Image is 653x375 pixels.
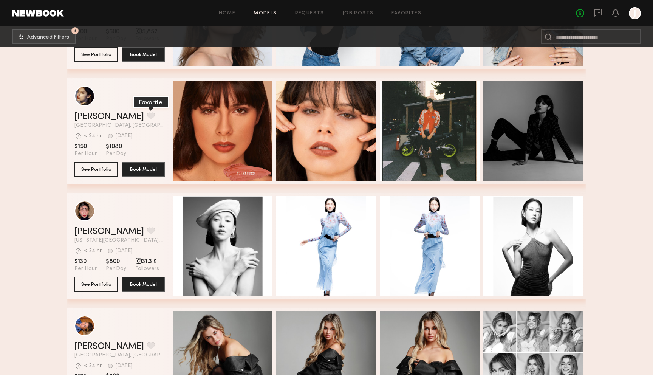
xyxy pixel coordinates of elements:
[219,11,236,16] a: Home
[74,227,144,236] a: [PERSON_NAME]
[295,11,324,16] a: Requests
[116,248,132,254] div: [DATE]
[74,353,165,358] span: [GEOGRAPHIC_DATA], [GEOGRAPHIC_DATA]
[74,277,118,292] button: See Portfolio
[84,363,102,369] div: < 24 hr
[342,11,374,16] a: Job Posts
[84,248,102,254] div: < 24 hr
[74,265,97,272] span: Per Hour
[254,11,277,16] a: Models
[27,35,69,40] span: Advanced Filters
[135,265,159,272] span: Followers
[116,133,132,139] div: [DATE]
[116,363,132,369] div: [DATE]
[74,112,144,121] a: [PERSON_NAME]
[74,143,97,150] span: $150
[106,258,126,265] span: $800
[122,47,165,62] button: Book Model
[122,277,165,292] button: Book Model
[106,150,126,157] span: Per Day
[74,123,165,128] span: [GEOGRAPHIC_DATA], [GEOGRAPHIC_DATA]
[74,47,118,62] button: See Portfolio
[74,342,144,351] a: [PERSON_NAME]
[135,258,159,265] span: 31.3 K
[84,133,102,139] div: < 24 hr
[106,143,126,150] span: $1080
[74,238,165,243] span: [US_STATE][GEOGRAPHIC_DATA], [GEOGRAPHIC_DATA]
[74,162,118,177] button: See Portfolio
[74,150,97,157] span: Per Hour
[122,162,165,177] button: Book Model
[629,7,641,19] a: J
[12,29,76,44] button: 4Advanced Filters
[106,265,126,272] span: Per Day
[391,11,421,16] a: Favorites
[74,29,77,33] span: 4
[74,258,97,265] span: $130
